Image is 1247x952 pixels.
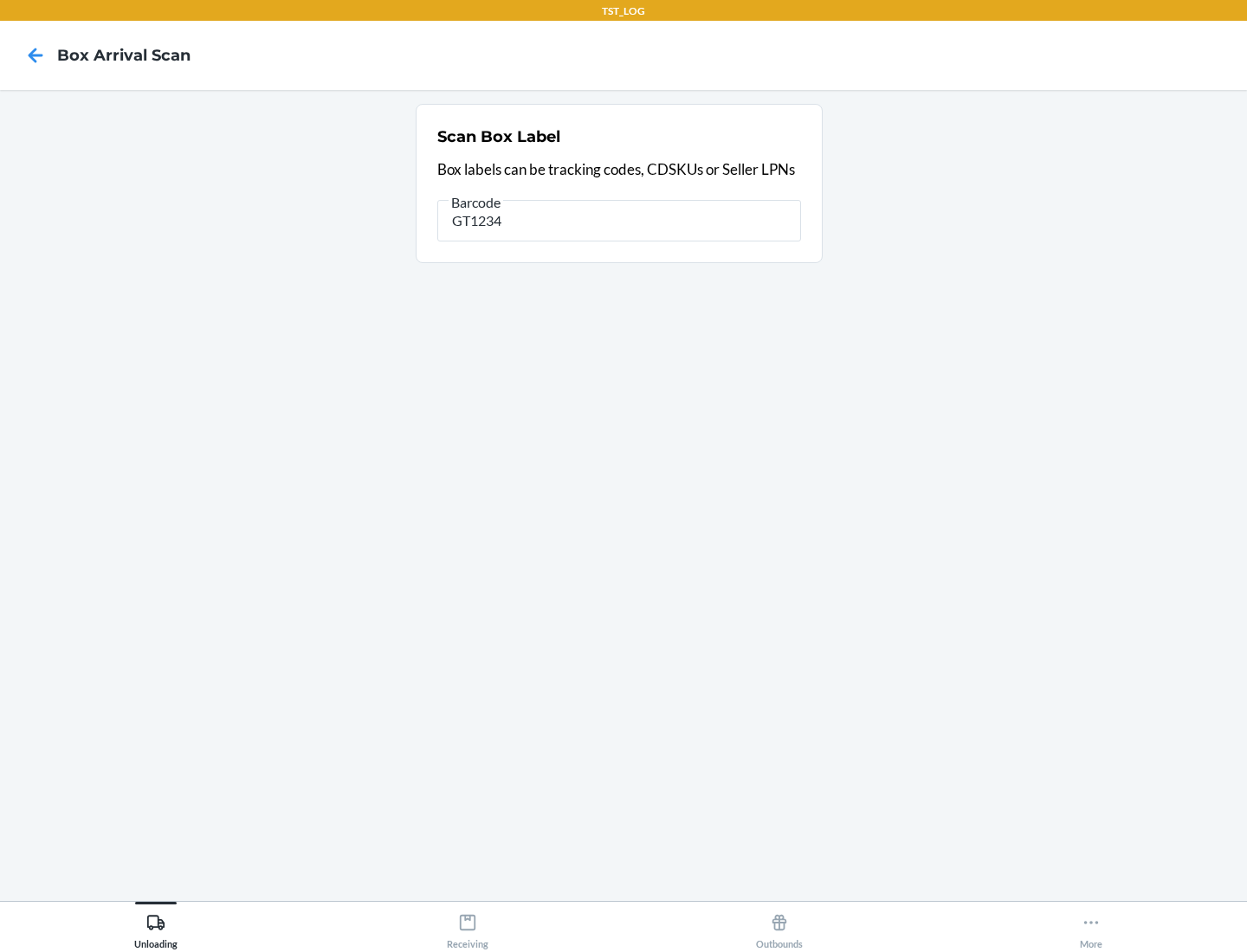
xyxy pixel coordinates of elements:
[602,3,645,19] p: TST_LOG
[935,902,1247,949] button: More
[449,194,503,211] span: Barcode
[437,125,560,148] h2: Scan Box Label
[437,158,801,181] p: Box labels can be tracking codes, CDSKUs or Seller LPNs
[134,906,178,949] div: Unloading
[57,44,191,67] h4: Box Arrival Scan
[623,902,935,949] button: Outbounds
[437,200,801,241] input: Barcode
[447,906,488,949] div: Receiving
[756,906,803,949] div: Outbounds
[1080,906,1102,949] div: More
[312,902,623,949] button: Receiving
